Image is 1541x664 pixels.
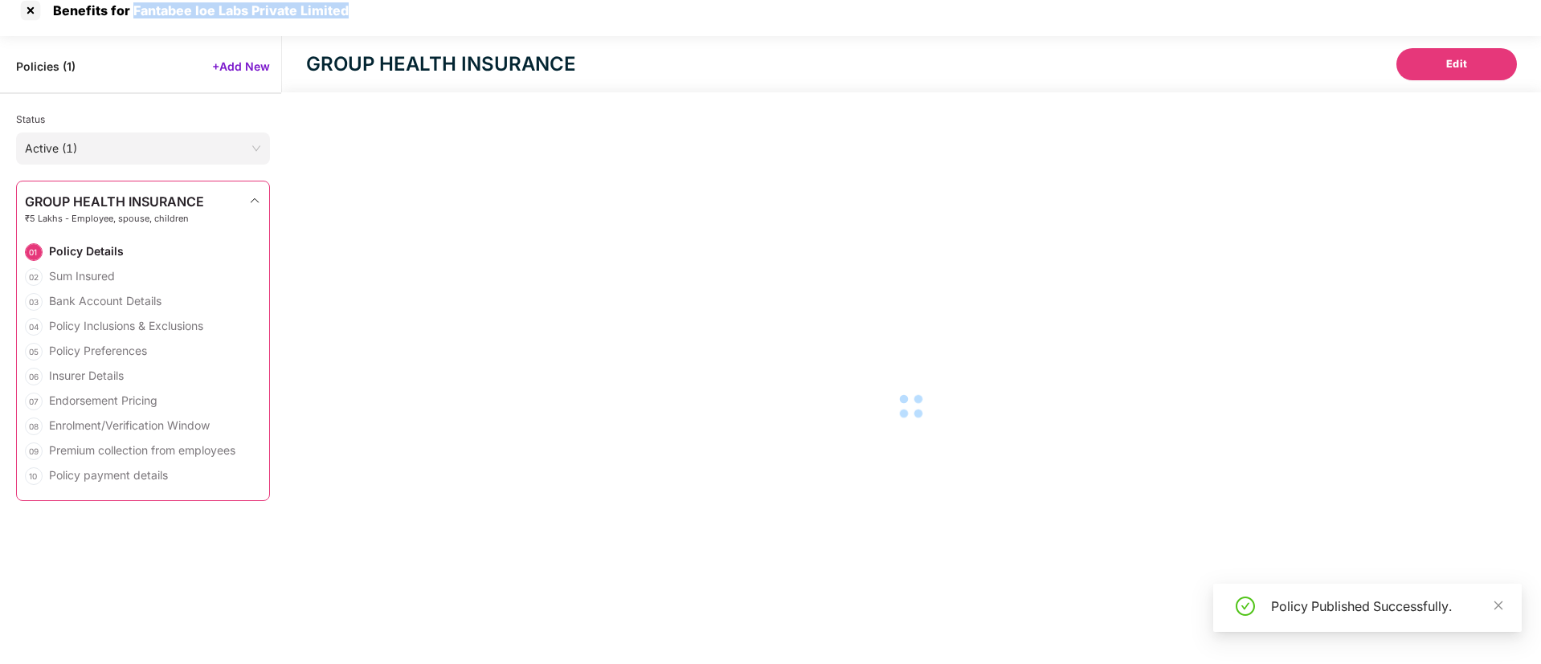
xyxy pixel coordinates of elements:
[49,243,124,259] div: Policy Details
[25,368,43,385] div: 06
[49,368,124,383] div: Insurer Details
[49,293,161,308] div: Bank Account Details
[212,59,270,74] span: +Add New
[1271,597,1502,616] div: Policy Published Successfully.
[25,293,43,311] div: 03
[25,136,261,161] span: Active (1)
[25,343,43,361] div: 05
[16,59,76,74] span: Policies ( 1 )
[306,50,576,79] div: GROUP HEALTH INSURANCE
[1493,600,1504,611] span: close
[49,442,235,458] div: Premium collection from employees
[1446,56,1468,72] span: Edit
[49,467,168,483] div: Policy payment details
[25,243,43,261] div: 01
[1396,48,1517,80] button: Edit
[49,343,147,358] div: Policy Preferences
[25,418,43,435] div: 08
[25,268,43,286] div: 02
[25,214,204,224] span: ₹5 Lakhs - Employee, spouse, children
[43,2,349,18] div: Benefits for Fantabee Ioe Labs Private Limited
[49,318,203,333] div: Policy Inclusions & Exclusions
[248,194,261,207] img: svg+xml;base64,PHN2ZyBpZD0iRHJvcGRvd24tMzJ4MzIiIHhtbG5zPSJodHRwOi8vd3d3LnczLm9yZy8yMDAwL3N2ZyIgd2...
[25,442,43,460] div: 09
[25,393,43,410] div: 07
[49,268,115,283] div: Sum Insured
[1236,597,1255,616] span: check-circle
[25,467,43,485] div: 10
[25,318,43,336] div: 04
[16,113,45,125] span: Status
[49,393,157,408] div: Endorsement Pricing
[25,194,204,209] span: GROUP HEALTH INSURANCE
[49,418,210,433] div: Enrolment/Verification Window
